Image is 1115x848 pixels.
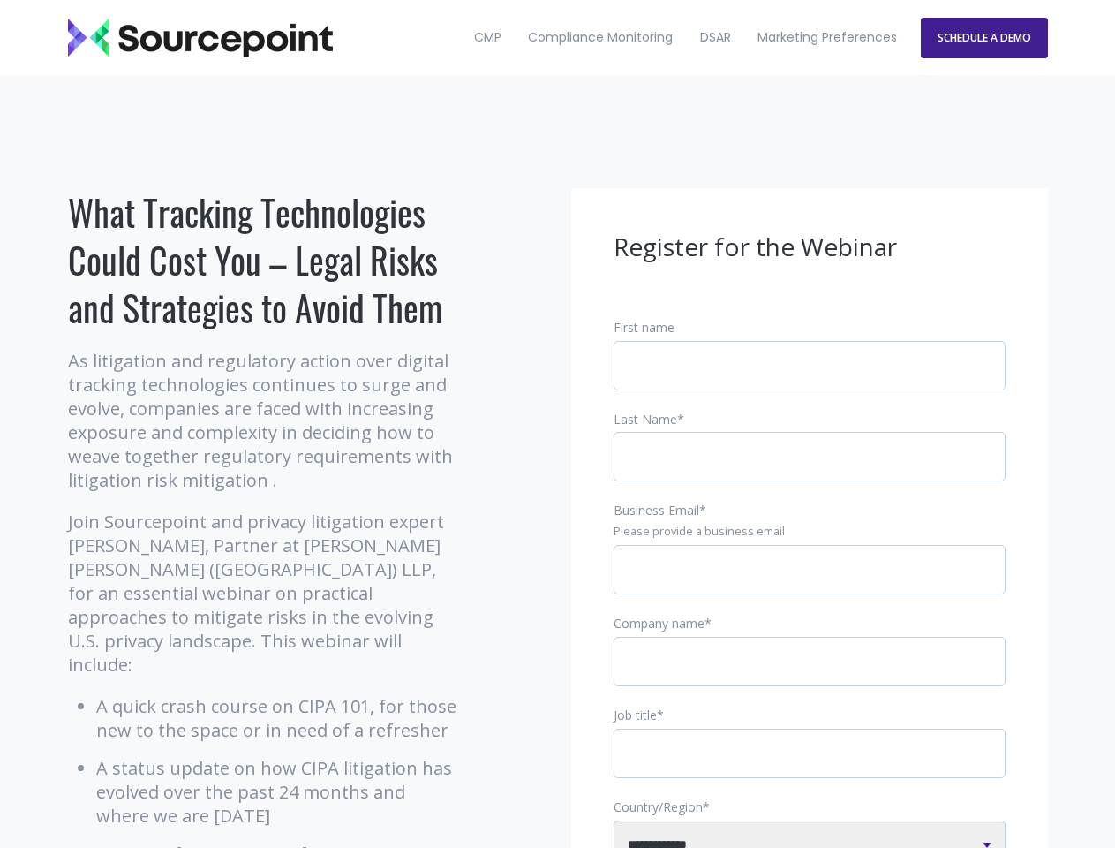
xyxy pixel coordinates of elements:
[68,510,461,677] p: Join Sourcepoint and privacy litigation expert [PERSON_NAME], Partner at [PERSON_NAME] [PERSON_NA...
[614,524,1006,540] legend: Please provide a business email
[614,231,1006,264] h3: Register for the Webinar
[614,319,674,336] span: First name
[96,694,461,742] li: A quick crash course on CIPA 101, for those new to the space or in need of a refresher
[921,18,1048,58] a: SCHEDULE A DEMO
[68,19,333,57] img: Sourcepoint_logo_black_transparent (2)-2
[614,615,704,632] span: Company name
[614,707,657,723] span: Job title
[614,799,703,815] span: Country/Region
[68,349,461,492] p: As litigation and regulatory action over digital tracking technologies continues to surge and evo...
[614,502,699,519] span: Business Email
[96,756,461,828] li: A status update on how CIPA litigation has evolved over the past 24 months and where we are [DATE]
[614,411,677,428] span: Last Name
[68,188,461,331] h1: What Tracking Technologies Could Cost You – Legal Risks and Strategies to Avoid Them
